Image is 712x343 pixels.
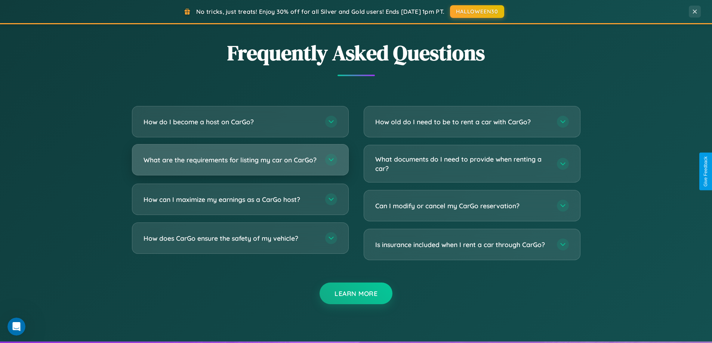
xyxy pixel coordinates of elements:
button: HALLOWEEN30 [450,5,504,18]
h2: Frequently Asked Questions [132,38,580,67]
h3: Can I modify or cancel my CarGo reservation? [375,201,549,211]
h3: What are the requirements for listing my car on CarGo? [144,155,318,165]
h3: How can I maximize my earnings as a CarGo host? [144,195,318,204]
button: Learn More [320,283,392,304]
h3: What documents do I need to provide when renting a car? [375,155,549,173]
span: No tricks, just treats! Enjoy 30% off for all Silver and Gold users! Ends [DATE] 1pm PT. [196,8,444,15]
div: Give Feedback [703,156,708,187]
h3: Is insurance included when I rent a car through CarGo? [375,240,549,249]
iframe: Intercom live chat [7,318,25,336]
h3: How do I become a host on CarGo? [144,117,318,127]
h3: How old do I need to be to rent a car with CarGo? [375,117,549,127]
h3: How does CarGo ensure the safety of my vehicle? [144,234,318,243]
